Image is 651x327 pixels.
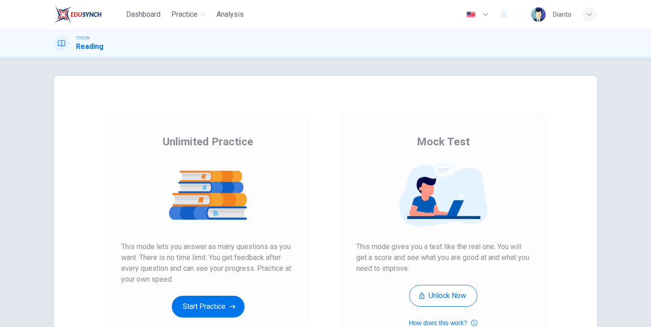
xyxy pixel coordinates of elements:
span: This mode lets you answer as many questions as you want. There is no time limit. You get feedback... [121,241,295,285]
a: EduSynch logo [54,5,123,24]
h1: Reading [76,41,104,52]
img: en [465,11,476,18]
img: EduSynch logo [54,5,102,24]
span: Mock Test [417,135,470,149]
button: Dashboard [123,6,164,23]
span: Dashboard [126,9,160,20]
button: Unlock Now [409,285,477,307]
button: Start Practice [172,296,245,317]
div: Dianto [553,9,571,20]
img: Profile picture [531,7,546,22]
span: Analysis [217,9,244,20]
span: Practice [171,9,198,20]
span: This mode gives you a test like the real one. You will get a score and see what you are good at a... [356,241,530,274]
button: Practice [168,6,209,23]
span: Unlimited Practice [163,135,253,149]
button: Analysis [213,6,247,23]
span: TOEIC® [76,35,90,41]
